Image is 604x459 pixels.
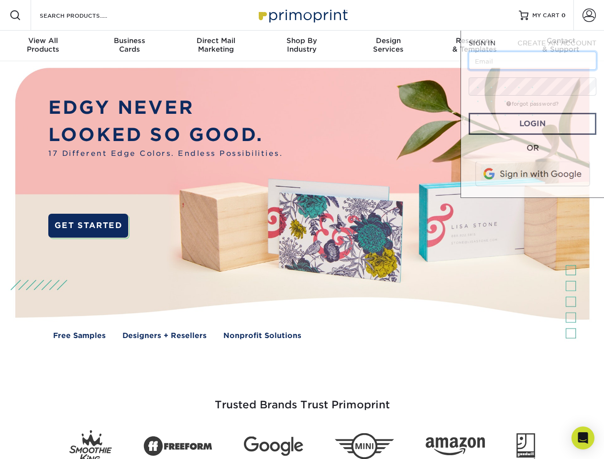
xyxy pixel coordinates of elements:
div: Cards [86,36,172,54]
span: Resources [431,36,517,45]
div: Services [345,36,431,54]
span: SIGN IN [469,39,495,47]
a: forgot password? [506,101,559,107]
span: MY CART [532,11,560,20]
span: CREATE AN ACCOUNT [517,39,596,47]
p: LOOKED SO GOOD. [48,121,283,149]
span: 0 [561,12,566,19]
div: Open Intercom Messenger [571,426,594,449]
a: Resources& Templates [431,31,517,61]
h3: Trusted Brands Trust Primoprint [22,376,582,423]
a: Direct MailMarketing [173,31,259,61]
a: Designers + Resellers [122,330,207,341]
a: Login [469,113,596,135]
div: Industry [259,36,345,54]
span: 17 Different Edge Colors. Endless Possibilities. [48,148,283,159]
p: EDGY NEVER [48,94,283,121]
img: Amazon [426,437,485,456]
a: DesignServices [345,31,431,61]
span: Shop By [259,36,345,45]
a: BusinessCards [86,31,172,61]
a: Shop ByIndustry [259,31,345,61]
div: OR [469,142,596,154]
input: Email [469,52,596,70]
div: Marketing [173,36,259,54]
img: Primoprint [254,5,350,25]
span: Business [86,36,172,45]
a: Nonprofit Solutions [223,330,301,341]
span: Direct Mail [173,36,259,45]
img: Google [244,437,303,456]
div: & Templates [431,36,517,54]
a: Free Samples [53,330,106,341]
span: Design [345,36,431,45]
input: SEARCH PRODUCTS..... [39,10,132,21]
img: Goodwill [516,433,535,459]
a: GET STARTED [48,214,128,238]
